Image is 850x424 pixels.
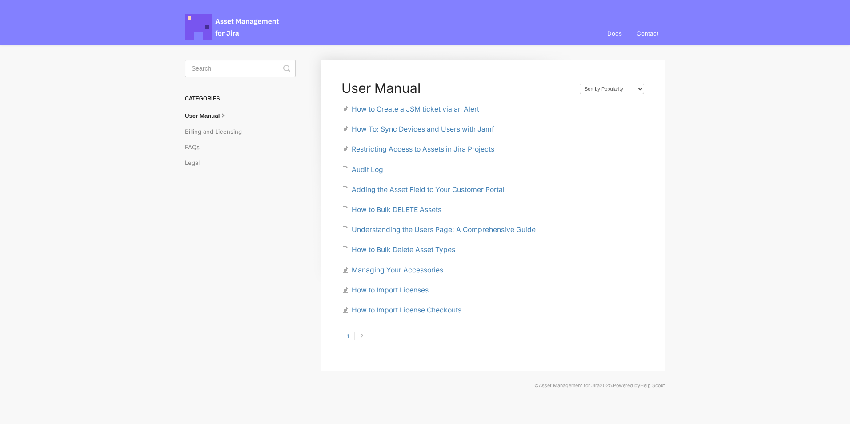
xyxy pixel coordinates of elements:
span: Powered by [613,383,665,388]
a: Adding the Asset Field to Your Customer Portal [342,185,505,194]
a: How to Create a JSM ticket via an Alert [342,105,479,113]
a: How to Bulk DELETE Assets [342,205,441,214]
span: Asset Management for Jira Docs [185,14,280,40]
a: Asset Management for Jira [539,383,600,388]
span: How to Bulk DELETE Assets [352,205,441,214]
a: FAQs [185,140,206,154]
span: Audit Log [352,165,383,174]
a: How to Bulk Delete Asset Types [342,245,455,254]
span: Adding the Asset Field to Your Customer Portal [352,185,505,194]
a: Help Scout [640,383,665,388]
a: Restricting Access to Assets in Jira Projects [342,145,494,153]
a: Contact [630,21,665,45]
a: Legal [185,155,206,169]
span: Managing Your Accessories [352,266,443,274]
span: How to Bulk Delete Asset Types [352,245,455,254]
a: Billing and Licensing [185,124,249,138]
span: How To: Sync Devices and Users with Jamf [352,125,494,133]
a: Understanding the Users Page: A Comprehensive Guide [342,225,536,234]
a: How to Import License Checkouts [342,306,461,314]
a: How To: Sync Devices and Users with Jamf [342,125,494,133]
span: Understanding the Users Page: A Comprehensive Guide [352,225,536,234]
a: Docs [601,21,629,45]
h3: Categories [185,91,296,107]
h1: User Manual [341,80,571,96]
span: How to Create a JSM ticket via an Alert [352,105,479,113]
a: User Manual [185,108,234,123]
a: 2 [354,332,369,340]
span: Restricting Access to Assets in Jira Projects [352,145,494,153]
select: Page reloads on selection [580,84,644,94]
p: © 2025. [185,382,665,390]
span: How to Import Licenses [352,286,429,294]
a: Managing Your Accessories [342,266,443,274]
a: 1 [341,332,354,340]
span: How to Import License Checkouts [352,306,461,314]
a: Audit Log [342,165,383,174]
input: Search [185,60,296,77]
a: How to Import Licenses [342,286,429,294]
